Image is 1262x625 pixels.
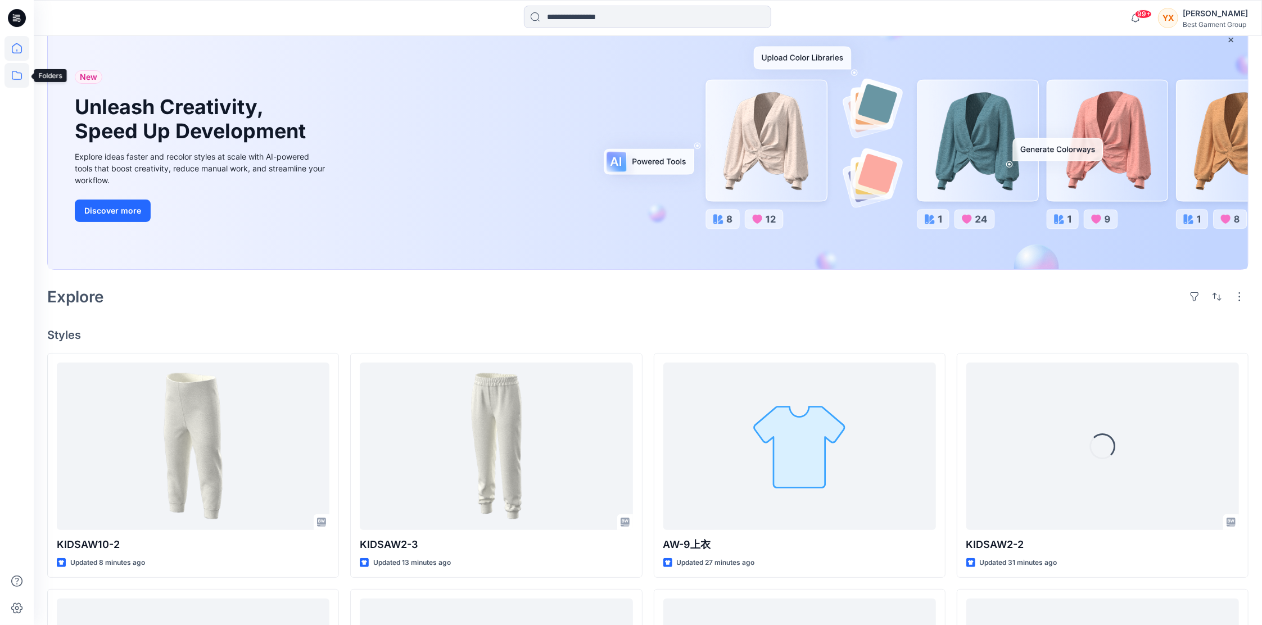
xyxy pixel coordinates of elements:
div: YX [1158,8,1178,28]
p: AW-9上衣 [663,537,936,552]
div: Best Garment Group [1183,20,1248,29]
p: KIDSAW2-3 [360,537,632,552]
a: Discover more [75,200,328,222]
p: KIDSAW2-2 [966,537,1239,552]
h2: Explore [47,288,104,306]
p: Updated 8 minutes ago [70,557,145,569]
p: Updated 31 minutes ago [980,557,1057,569]
span: 99+ [1135,10,1152,19]
p: KIDSAW10-2 [57,537,329,552]
button: Discover more [75,200,151,222]
p: Updated 27 minutes ago [677,557,755,569]
a: AW-9上衣 [663,363,936,530]
a: KIDSAW2-3 [360,363,632,530]
div: Explore ideas faster and recolor styles at scale with AI-powered tools that boost creativity, red... [75,151,328,186]
a: KIDSAW10-2 [57,363,329,530]
h1: Unleash Creativity, Speed Up Development [75,95,311,143]
span: New [80,70,97,84]
p: Updated 13 minutes ago [373,557,451,569]
div: [PERSON_NAME] [1183,7,1248,20]
h4: Styles [47,328,1249,342]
